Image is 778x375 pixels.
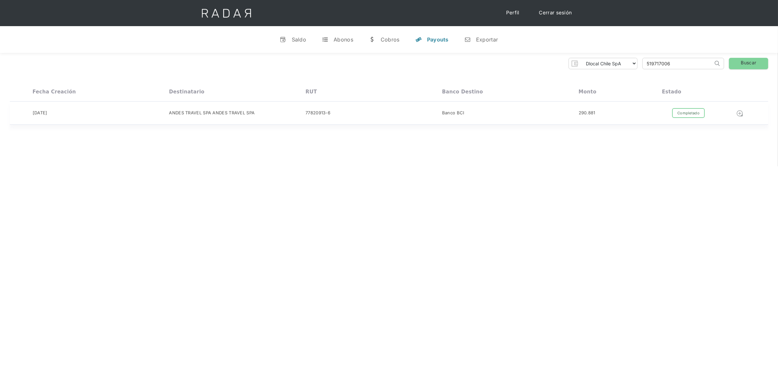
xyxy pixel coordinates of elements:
div: Payouts [427,36,449,43]
div: Banco destino [442,89,483,95]
div: Estado [662,89,681,95]
div: Banco BCI [442,110,464,116]
div: [DATE] [33,110,47,116]
div: Cobros [381,36,400,43]
a: Cerrar sesión [533,7,579,19]
div: w [369,36,375,43]
div: ANDES TRAVEL SPA ANDES TRAVEL SPA [169,110,255,116]
div: Saldo [292,36,306,43]
div: Destinatario [169,89,204,95]
form: Form [569,58,637,69]
div: n [464,36,471,43]
div: 290.881 [579,110,595,116]
div: v [280,36,287,43]
a: Buscar [729,58,768,69]
div: Abonos [334,36,353,43]
div: Monto [579,89,597,95]
a: Perfil [500,7,526,19]
div: Completado [672,108,705,118]
div: y [415,36,422,43]
img: Detalle [736,110,743,117]
div: 77820913-6 [306,110,330,116]
div: Exportar [476,36,498,43]
div: RUT [306,89,317,95]
input: Busca por ID [643,58,713,69]
div: t [322,36,328,43]
div: Fecha creación [33,89,76,95]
